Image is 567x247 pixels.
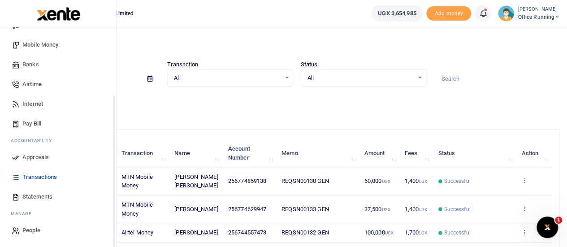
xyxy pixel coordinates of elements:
[301,60,318,69] label: Status
[378,9,416,18] span: UGX 3,654,985
[281,178,329,184] span: REQSN00130 GEN
[444,229,471,237] span: Successful
[281,229,329,236] span: REQSN00132 GEN
[518,13,560,21] span: Office Running
[7,134,109,147] li: Ac
[228,229,266,236] span: 256744557473
[22,80,42,89] span: Airtime
[174,229,218,236] span: [PERSON_NAME]
[307,74,414,82] span: All
[498,5,514,22] img: profile-user
[167,60,198,69] label: Transaction
[22,60,39,69] span: Banks
[174,206,218,212] span: [PERSON_NAME]
[7,55,109,74] a: Banks
[555,217,562,224] span: 1
[228,206,266,212] span: 256774629947
[518,6,560,13] small: [PERSON_NAME]
[223,139,277,167] th: Account Number: activate to sort column ascending
[22,226,40,235] span: People
[7,74,109,94] a: Airtime
[7,114,109,134] a: Pay Bill
[121,201,153,217] span: MTN Mobile Money
[537,217,558,238] iframe: Intercom live chat
[426,6,471,21] span: Add money
[419,230,427,235] small: UGX
[34,39,560,48] h4: Transactions
[364,206,390,212] span: 37,500
[22,173,57,182] span: Transactions
[399,139,433,167] th: Fees: activate to sort column ascending
[381,207,390,212] small: UGX
[444,205,471,213] span: Successful
[359,139,400,167] th: Amount: activate to sort column ascending
[281,206,329,212] span: REQSN00133 GEN
[419,207,427,212] small: UGX
[117,139,169,167] th: Transaction: activate to sort column ascending
[37,7,80,21] img: logo-large
[22,100,43,108] span: Internet
[7,207,109,221] li: M
[34,97,560,107] p: Download
[174,74,280,82] span: All
[498,5,560,22] a: profile-user [PERSON_NAME] Office Running
[121,229,153,236] span: Airtel Money
[7,35,109,55] a: Mobile Money
[381,179,390,184] small: UGX
[434,71,560,87] input: Search
[169,139,223,167] th: Name: activate to sort column ascending
[7,94,109,114] a: Internet
[426,9,471,16] a: Add money
[405,229,428,236] span: 1,700
[405,178,428,184] span: 1,400
[22,119,41,128] span: Pay Bill
[228,178,266,184] span: 256774859138
[419,179,427,184] small: UGX
[22,153,49,162] span: Approvals
[277,139,359,167] th: Memo: activate to sort column ascending
[364,229,394,236] span: 100,000
[405,206,428,212] span: 1,400
[7,187,109,207] a: Statements
[385,230,393,235] small: UGX
[516,139,552,167] th: Action: activate to sort column ascending
[364,178,390,184] span: 60,000
[36,10,80,17] a: logo-small logo-large logo-large
[7,221,109,240] a: People
[15,210,32,217] span: anage
[371,5,423,22] a: UGX 3,654,985
[22,192,52,201] span: Statements
[444,177,471,185] span: Successful
[17,137,52,144] span: countability
[22,40,58,49] span: Mobile Money
[174,173,218,189] span: [PERSON_NAME] [PERSON_NAME]
[121,173,153,189] span: MTN Mobile Money
[433,139,516,167] th: Status: activate to sort column ascending
[368,5,426,22] li: Wallet ballance
[426,6,471,21] li: Toup your wallet
[7,167,109,187] a: Transactions
[7,147,109,167] a: Approvals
